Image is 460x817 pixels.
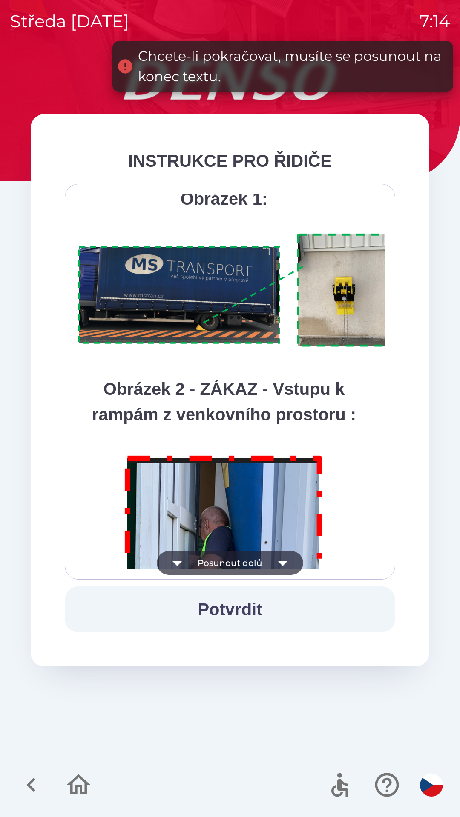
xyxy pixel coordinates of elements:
[31,60,429,100] img: Logo
[75,229,406,352] img: A1ym8hFSA0ukAAAAAElFTkSuQmCC
[65,586,395,632] button: Potvrdit
[115,444,333,757] img: M8MNayrTL6gAAAABJRU5ErkJggg==
[65,148,395,174] div: INSTRUKCE PRO ŘIDIČE
[138,46,445,87] div: Chcete-li pokračovat, musíte se posunout na konec textu.
[92,380,356,424] strong: Obrázek 2 - ZÁKAZ - Vstupu k rampám z venkovního prostoru :
[420,774,443,797] img: cs flag
[420,9,450,34] p: 7:14
[181,189,268,208] strong: Obrázek 1:
[10,9,129,34] p: středa [DATE]
[157,551,303,575] button: Posunout dolů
